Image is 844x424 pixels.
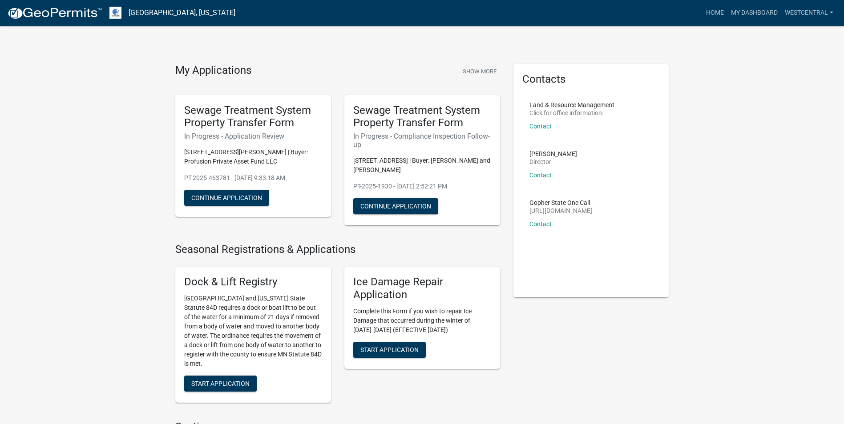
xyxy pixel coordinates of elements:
p: [STREET_ADDRESS] | Buyer: [PERSON_NAME] and [PERSON_NAME] [353,156,491,175]
p: Click for office information: [529,110,614,116]
button: Start Application [184,376,257,392]
h5: Ice Damage Repair Application [353,276,491,301]
button: Show More [459,64,500,79]
a: Contact [529,123,552,130]
p: Land & Resource Management [529,102,614,108]
a: westcentral [781,4,837,21]
h5: Contacts [522,73,660,86]
p: [GEOGRAPHIC_DATA] and [US_STATE] State Statute 84D requires a dock or boat lift to be out of the ... [184,294,322,368]
img: Otter Tail County, Minnesota [109,7,121,19]
h5: Sewage Treatment System Property Transfer Form [353,104,491,130]
p: [PERSON_NAME] [529,151,577,157]
button: Start Application [353,342,426,358]
a: Home [703,4,727,21]
h6: In Progress - Application Review [184,132,322,140]
a: Contact [529,172,552,179]
a: My Dashboard [727,4,781,21]
h4: My Applications [175,64,251,77]
p: Complete this Form if you wish to repair Ice Damage that occurred during the winter of [DATE]-[DA... [353,307,491,335]
span: Start Application [360,346,419,353]
span: Start Application [191,380,250,387]
a: [GEOGRAPHIC_DATA], [US_STATE] [129,5,235,20]
h5: Sewage Treatment System Property Transfer Form [184,104,322,130]
p: Director [529,159,577,165]
p: [STREET_ADDRESS][PERSON_NAME] | Buyer: Profusion Private Asset Fund LLC [184,148,322,166]
h5: Dock & Lift Registry [184,276,322,288]
button: Continue Application [184,190,269,206]
p: PT-2025-463781 - [DATE] 9:33:18 AM [184,173,322,183]
p: [URL][DOMAIN_NAME] [529,208,592,214]
p: Gopher State One Call [529,200,592,206]
h6: In Progress - Compliance Inspection Follow-up [353,132,491,149]
h4: Seasonal Registrations & Applications [175,243,500,256]
a: Contact [529,220,552,228]
button: Continue Application [353,198,438,214]
p: PT-2025-1930 - [DATE] 2:52:21 PM [353,182,491,191]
